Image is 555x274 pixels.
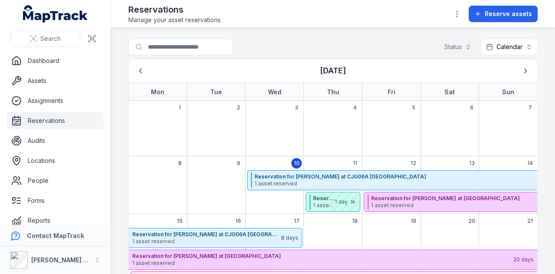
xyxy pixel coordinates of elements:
[177,218,183,224] span: 15
[128,16,221,24] span: Manage your asset reservations
[529,104,532,111] span: 7
[210,88,222,96] strong: Tue
[129,228,302,248] button: Reservation for [PERSON_NAME] at CJG06A [GEOGRAPHIC_DATA]1 asset reserved8 days
[439,39,477,55] button: Status
[470,104,473,111] span: 6
[7,212,104,229] a: Reports
[294,160,300,167] span: 10
[485,10,532,18] span: Reserve assets
[444,88,455,96] strong: Sat
[7,52,104,69] a: Dashboard
[10,30,80,47] button: Search
[306,192,361,212] button: Reservation for [PERSON_NAME] at [GEOGRAPHIC_DATA]1 asset reserved1 day
[502,88,514,96] strong: Sun
[313,195,334,202] strong: Reservation for [PERSON_NAME] at [GEOGRAPHIC_DATA]
[517,63,534,79] button: Next
[132,253,513,260] strong: Reservation for [PERSON_NAME] at [GEOGRAPHIC_DATA]
[132,238,280,245] span: 1 asset reserved
[353,160,357,167] span: 11
[129,250,537,270] button: Reservation for [PERSON_NAME] at [GEOGRAPHIC_DATA]1 asset reserved20 days
[178,160,182,167] span: 8
[468,218,475,224] span: 20
[31,256,102,264] strong: [PERSON_NAME] Group
[132,260,513,267] span: 1 asset reserved
[295,104,298,111] span: 3
[132,63,149,79] button: Previous
[294,218,300,224] span: 17
[235,218,241,224] span: 16
[128,3,221,16] h2: Reservations
[353,104,357,111] span: 4
[7,192,104,209] a: Forms
[268,88,281,96] strong: Wed
[27,232,84,239] strong: Contact MapTrack
[480,39,538,55] button: Calendar
[388,88,395,96] strong: Fri
[7,92,104,109] a: Assignments
[527,160,533,167] span: 14
[469,6,538,22] button: Reserve assets
[469,160,475,167] span: 13
[151,88,164,96] strong: Mon
[7,72,104,89] a: Assets
[313,202,334,209] span: 1 asset reserved
[411,218,416,224] span: 19
[7,112,104,129] a: Reservations
[412,104,415,111] span: 5
[179,104,181,111] span: 1
[7,152,104,169] a: Locations
[320,65,346,77] h3: [DATE]
[237,160,240,167] span: 9
[352,218,358,224] span: 18
[7,132,104,149] a: Audits
[23,5,88,23] a: MapTrack
[132,231,280,238] strong: Reservation for [PERSON_NAME] at CJG06A [GEOGRAPHIC_DATA]
[527,218,533,224] span: 21
[327,88,339,96] strong: Thu
[411,160,416,167] span: 12
[7,172,104,189] a: People
[237,104,240,111] span: 2
[40,34,61,43] span: Search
